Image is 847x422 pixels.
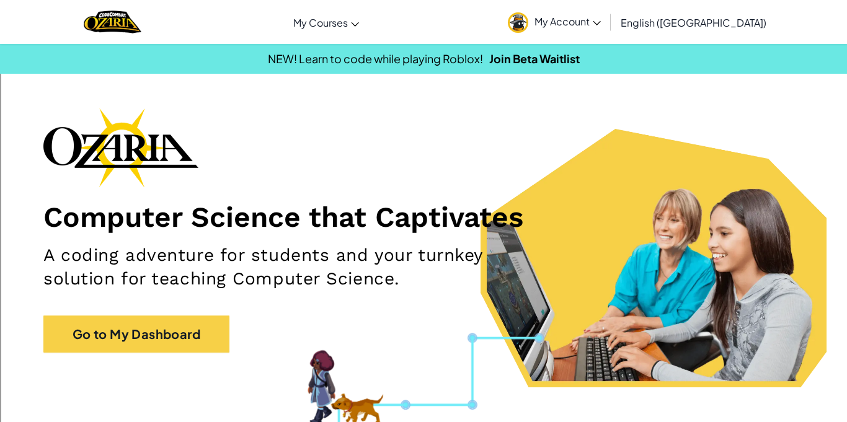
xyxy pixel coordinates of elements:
h2: A coding adventure for students and your turnkey solution for teaching Computer Science. [43,244,552,291]
h1: Computer Science that Captivates [43,200,804,234]
img: Home [84,9,141,35]
span: NEW! Learn to code while playing Roblox! [268,51,483,66]
span: My Courses [293,16,348,29]
a: My Courses [287,6,365,39]
span: English ([GEOGRAPHIC_DATA]) [621,16,766,29]
img: avatar [508,12,528,33]
a: Join Beta Waitlist [489,51,580,66]
a: Go to My Dashboard [43,315,229,353]
span: My Account [534,15,601,28]
img: Ozaria branding logo [43,108,198,187]
a: English ([GEOGRAPHIC_DATA]) [614,6,773,39]
a: Ozaria by CodeCombat logo [84,9,141,35]
a: My Account [502,2,607,42]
